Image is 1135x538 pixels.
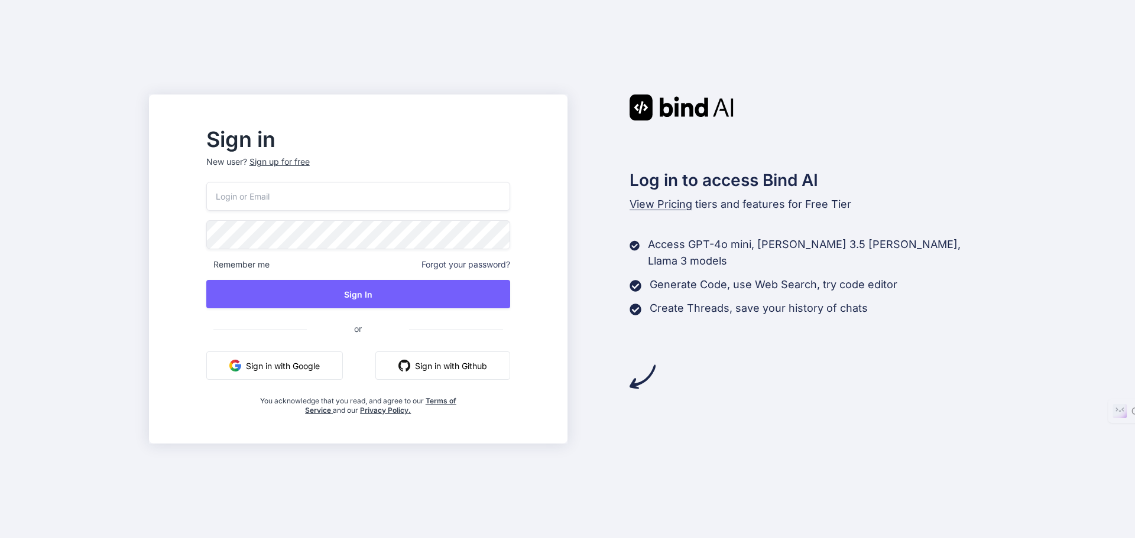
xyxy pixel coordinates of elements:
span: or [307,314,409,343]
a: Privacy Policy. [360,406,411,415]
h2: Log in to access Bind AI [630,168,987,193]
input: Login or Email [206,182,510,211]
button: Sign In [206,280,510,308]
p: tiers and features for Free Tier [630,196,987,213]
a: Terms of Service [305,396,456,415]
span: Remember me [206,259,270,270]
p: Access GPT-4o mini, [PERSON_NAME] 3.5 [PERSON_NAME], Llama 3 models [648,236,986,269]
h2: Sign in [206,130,510,149]
img: arrow [630,364,656,390]
button: Sign in with Github [375,351,510,380]
p: New user? [206,156,510,182]
div: You acknowledge that you read, and agree to our and our [257,389,459,415]
p: Generate Code, use Web Search, try code editor [650,276,897,293]
img: google [229,360,241,371]
img: Bind AI logo [630,94,734,120]
p: Create Threads, save your history of chats [650,300,868,317]
span: Forgot your password? [421,259,510,270]
img: github [398,360,410,371]
div: Sign up for free [249,156,310,168]
span: View Pricing [630,198,692,210]
button: Sign in with Google [206,351,343,380]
